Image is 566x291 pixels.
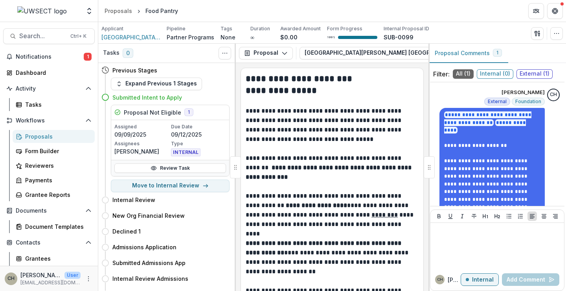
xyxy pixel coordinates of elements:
p: Pipeline [167,25,186,32]
img: UWSECT logo [17,6,67,16]
div: Carli Herz [7,276,15,281]
button: Heading 2 [492,211,502,221]
a: Grantee Reports [13,188,95,201]
p: Type [171,140,226,147]
span: 1 [84,53,92,61]
div: Grantee Reports [25,191,88,199]
button: Open Documents [3,204,95,217]
p: Awarded Amount [280,25,321,32]
span: Contacts [16,239,82,246]
span: INTERNAL [171,148,200,156]
button: Internal [461,273,499,286]
a: Proposals [13,130,95,143]
p: Assignees [114,140,169,147]
button: Notifications1 [3,50,95,63]
span: Foundation [515,99,541,104]
span: Internal ( 0 ) [477,69,513,79]
button: Open Workflows [3,114,95,127]
a: Reviewers [13,159,95,172]
h4: Previous Stages [112,66,157,74]
span: Workflows [16,117,82,124]
span: Search... [19,32,66,40]
h4: Submitted Intent to Apply [112,93,182,102]
span: 1 [184,108,193,116]
a: Tasks [13,98,95,111]
span: All ( 1 ) [453,69,474,79]
p: [EMAIL_ADDRESS][DOMAIN_NAME] [20,279,81,286]
div: Carli Herz [437,278,443,282]
h4: Internal Review Admissions [112,274,188,283]
button: Expand Previous 1 Stages [111,78,202,90]
p: Internal [472,276,494,283]
p: [PERSON_NAME] [114,147,169,156]
p: None [221,33,235,41]
nav: breadcrumb [101,5,181,17]
button: Open entity switcher [84,3,95,19]
a: [GEOGRAPHIC_DATA][PERSON_NAME] [GEOGRAPHIC_DATA] [101,33,160,41]
div: Dashboard [16,69,88,77]
span: 1 [496,50,498,56]
p: Form Progress [327,25,362,32]
button: Proposal Comments [428,44,508,63]
span: Notifications [16,54,84,60]
span: External ( 1 ) [516,69,553,79]
a: Document Templates [13,220,95,233]
p: Partner Programs [167,33,214,41]
span: External [488,99,507,104]
button: Align Center [539,211,549,221]
p: Internal Proposal ID [384,25,429,32]
div: Food Pantry [145,7,178,15]
p: Filter: [433,69,450,79]
p: SUB-0099 [384,33,413,41]
button: Strike [469,211,479,221]
a: Form Builder [13,145,95,158]
div: Tasks [25,100,88,109]
button: Toggle View Cancelled Tasks [219,47,231,59]
span: Documents [16,208,82,214]
h5: Proposal Not Eligible [124,108,181,117]
p: Duration [250,25,270,32]
button: Open Activity [3,82,95,95]
button: Add Comment [502,273,559,286]
h4: Submitted Admissions App [112,259,186,267]
h4: New Org Financial Review [112,211,185,220]
div: Reviewers [25,161,88,170]
button: Get Help [547,3,563,19]
button: Italicize [458,211,467,221]
button: Underline [446,211,455,221]
button: Align Right [551,211,560,221]
div: Proposals [25,132,88,141]
p: 09/12/2025 [171,130,226,139]
div: Form Builder [25,147,88,155]
button: Bold [434,211,444,221]
a: Dashboard [3,66,95,79]
button: Align Left [527,211,537,221]
p: 09/09/2025 [114,130,169,139]
button: Proposal [239,47,293,59]
a: Review Task [114,163,226,173]
button: Partners [528,3,544,19]
button: Move to Internal Review [111,180,230,192]
div: Document Templates [25,222,88,231]
button: Open Contacts [3,236,95,249]
p: Due Date [171,123,226,130]
h4: Declined 1 [112,227,141,235]
span: 0 [123,48,133,58]
button: Heading 1 [481,211,490,221]
a: Proposals [101,5,135,17]
p: ∞ [250,33,254,41]
h3: Tasks [103,50,119,56]
p: [PERSON_NAME] [448,276,461,284]
button: More [84,274,93,284]
p: 100 % [327,35,335,40]
p: Tags [221,25,232,32]
p: Assigned [114,123,169,130]
div: Ctrl + K [69,32,88,41]
h4: Internal Review [112,196,155,204]
button: Ordered List [516,211,525,221]
button: Bullet List [504,211,514,221]
p: User [64,272,81,279]
button: Search... [3,28,95,44]
p: [PERSON_NAME] [20,271,61,279]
